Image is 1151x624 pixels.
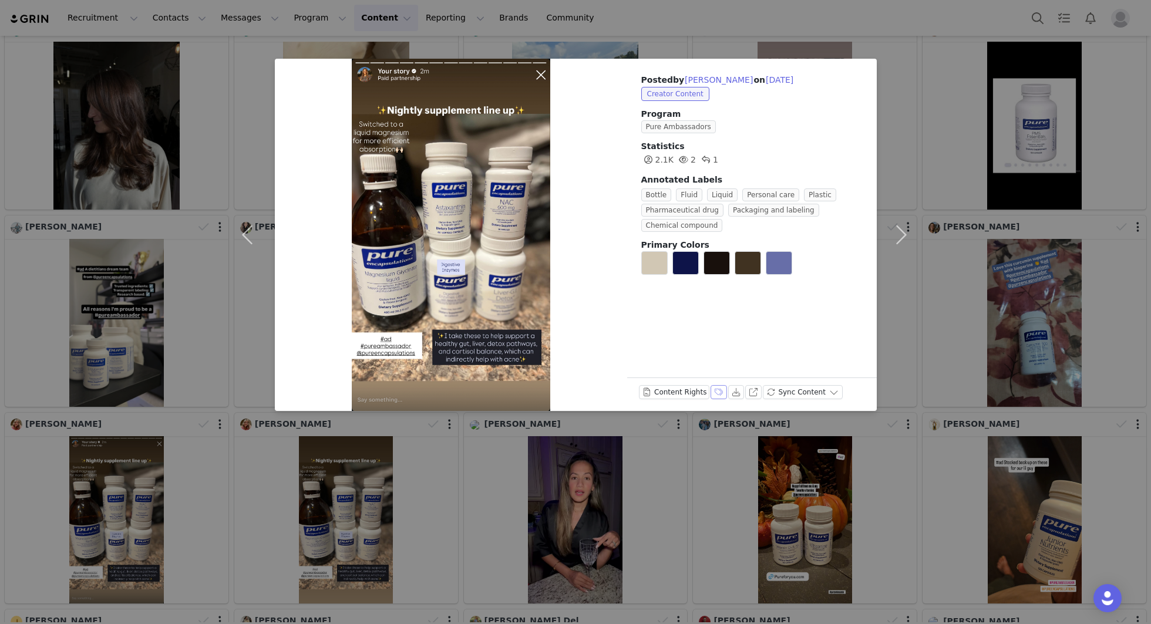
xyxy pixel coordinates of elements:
span: Packaging and labeling [728,204,819,217]
span: Pure Ambassadors [641,120,716,133]
button: Content Rights [639,385,710,399]
span: Posted on [641,75,795,85]
button: Sync Content [763,385,843,399]
span: Liquid [707,188,738,201]
a: Pure Ambassadors [641,122,721,131]
span: Fluid [676,188,702,201]
span: Annotated Labels [641,175,723,184]
span: Pharmaceutical drug [641,204,723,217]
span: Primary Colors [641,240,709,249]
span: Bottle [641,188,672,201]
span: 2 [677,155,696,164]
span: 1 [699,155,718,164]
span: Program [641,108,863,120]
span: 2.1K [641,155,674,164]
span: by [673,75,753,85]
div: Open Intercom Messenger [1093,584,1122,612]
span: Personal care [742,188,799,201]
button: [PERSON_NAME] [684,73,753,87]
span: Plastic [804,188,836,201]
span: Statistics [641,141,685,151]
button: [DATE] [765,73,794,87]
span: Chemical compound [641,219,723,232]
span: Creator Content [641,87,709,101]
